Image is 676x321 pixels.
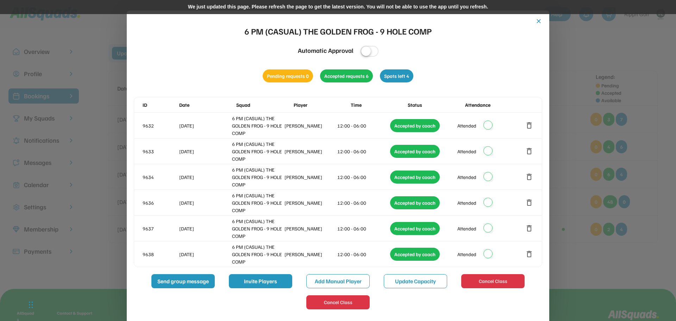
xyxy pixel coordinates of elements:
[143,173,178,181] div: 9634
[179,225,231,232] div: [DATE]
[236,101,292,109] div: Squad
[457,122,476,129] div: Attended
[179,122,231,129] div: [DATE]
[408,101,463,109] div: Status
[263,69,313,82] div: Pending requests 0
[320,69,373,82] div: Accepted requests 6
[525,250,533,258] button: delete
[390,222,440,235] div: Accepted by coach
[298,46,353,55] div: Automatic Approval
[390,171,440,184] div: Accepted by coach
[143,101,178,109] div: ID
[179,199,231,206] div: [DATE]
[525,121,533,130] button: delete
[232,243,283,265] div: 6 PM (CASUAL) THE GOLDEN FROG - 9 HOLE COMP
[337,122,389,129] div: 12:00 - 06:00
[232,140,283,162] div: 6 PM (CASUAL) THE GOLDEN FROG - 9 HOLE COMP
[535,18,542,25] button: close
[284,122,336,129] div: [PERSON_NAME]
[390,248,440,261] div: Accepted by coach
[351,101,406,109] div: Time
[143,225,178,232] div: 9637
[525,173,533,181] button: delete
[525,198,533,207] button: delete
[232,115,283,137] div: 6 PM (CASUAL) THE GOLDEN FROG - 9 HOLE COMP
[457,148,476,155] div: Attended
[151,274,215,288] button: Send group message
[284,251,336,258] div: [PERSON_NAME]
[337,148,389,155] div: 12:00 - 06:00
[179,101,235,109] div: Date
[306,274,370,288] button: Add Manual Player
[143,122,178,129] div: 9632
[294,101,349,109] div: Player
[244,25,432,37] div: 6 PM (CASUAL) THE GOLDEN FROG - 9 HOLE COMP
[384,274,447,288] button: Update Capacity
[337,251,389,258] div: 12:00 - 06:00
[457,173,476,181] div: Attended
[337,199,389,206] div: 12:00 - 06:00
[457,251,476,258] div: Attended
[284,173,336,181] div: [PERSON_NAME]
[461,274,525,288] button: Cancel Class
[457,199,476,206] div: Attended
[525,224,533,233] button: delete
[284,225,336,232] div: [PERSON_NAME]
[232,166,283,188] div: 6 PM (CASUAL) THE GOLDEN FROG - 9 HOLE COMP
[337,225,389,232] div: 12:00 - 06:00
[179,148,231,155] div: [DATE]
[143,148,178,155] div: 9633
[380,69,413,82] div: Spots left 4
[457,225,476,232] div: Attended
[284,148,336,155] div: [PERSON_NAME]
[465,101,521,109] div: Attendance
[232,217,283,240] div: 6 PM (CASUAL) THE GOLDEN FROG - 9 HOLE COMP
[525,147,533,155] button: delete
[390,145,440,158] div: Accepted by coach
[232,192,283,214] div: 6 PM (CASUAL) THE GOLDEN FROG - 9 HOLE COMP
[229,274,292,288] button: Invite Players
[143,199,178,206] div: 9636
[306,295,370,309] button: Cancel Class
[179,173,231,181] div: [DATE]
[337,173,389,181] div: 12:00 - 06:00
[390,119,440,132] div: Accepted by coach
[179,251,231,258] div: [DATE]
[143,251,178,258] div: 9638
[390,196,440,209] div: Accepted by coach
[284,199,336,206] div: [PERSON_NAME]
